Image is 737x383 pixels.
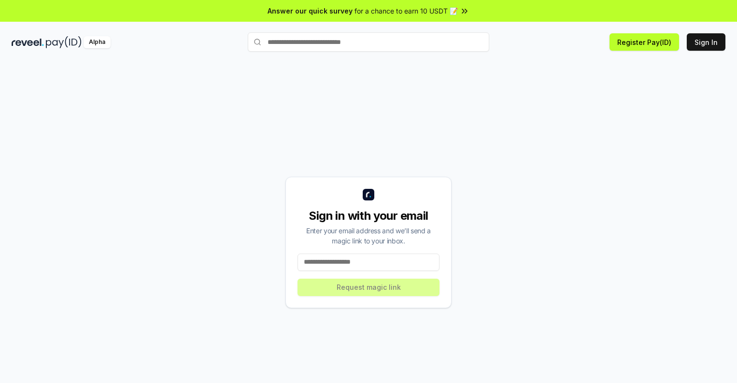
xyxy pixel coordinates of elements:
img: reveel_dark [12,36,44,48]
img: pay_id [46,36,82,48]
span: Answer our quick survey [268,6,353,16]
div: Alpha [84,36,111,48]
div: Enter your email address and we’ll send a magic link to your inbox. [298,226,439,246]
button: Register Pay(ID) [609,33,679,51]
button: Sign In [687,33,725,51]
span: for a chance to earn 10 USDT 📝 [354,6,458,16]
img: logo_small [363,189,374,200]
div: Sign in with your email [298,208,439,224]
